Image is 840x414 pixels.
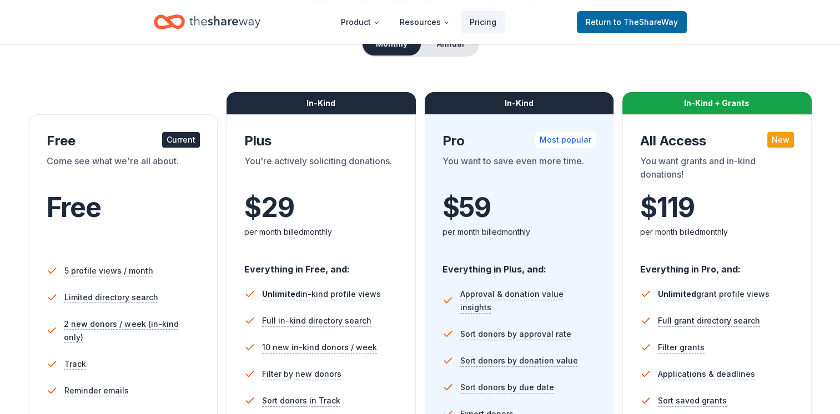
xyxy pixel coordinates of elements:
[442,132,596,150] div: Pro
[577,11,687,33] a: Returnto TheShareWay
[64,384,129,397] span: Reminder emails
[64,357,86,371] span: Track
[47,154,200,185] div: Come see what we're all about.
[262,314,371,327] span: Full in-kind directory search
[640,192,694,223] span: $ 119
[658,314,760,327] span: Full grant directory search
[460,354,578,367] span: Sort donors by donation value
[442,253,596,276] div: Everything in Plus, and:
[442,154,596,185] div: You want to save even more time.
[658,289,696,299] span: Unlimited
[767,132,794,148] div: New
[154,9,260,35] a: Home
[442,192,491,223] span: $ 59
[658,341,705,354] span: Filter grants
[658,289,769,299] span: grant profile views
[391,11,459,33] button: Resources
[460,381,554,394] span: Sort donors by due date
[64,264,153,277] span: 5 profile views / month
[460,287,596,314] span: Approval & donation value insights
[64,317,200,344] span: 2 new donors / week (in-kind only)
[47,132,200,150] div: Free
[47,191,101,224] span: Free
[442,225,596,239] div: per month billed monthly
[613,17,678,27] span: to TheShareWay
[244,132,398,150] div: Plus
[162,132,200,148] div: Current
[640,253,794,276] div: Everything in Pro, and:
[262,341,377,354] span: 10 new in-kind donors / week
[460,327,571,341] span: Sort donors by approval rate
[244,192,294,223] span: $ 29
[244,225,398,239] div: per month billed monthly
[423,32,478,55] button: Annual
[461,11,505,33] a: Pricing
[332,9,505,35] nav: Main
[332,11,389,33] button: Product
[425,92,614,114] div: In-Kind
[363,32,421,55] button: Monthly
[64,291,158,304] span: Limited directory search
[262,394,340,407] span: Sort donors in Track
[262,289,381,299] span: in-kind profile views
[622,92,812,114] div: In-Kind + Grants
[535,132,596,148] div: Most popular
[244,154,398,185] div: You're actively soliciting donations.
[262,367,341,381] span: Filter by new donors
[640,225,794,239] div: per month billed monthly
[640,154,794,185] div: You want grants and in-kind donations!
[658,367,755,381] span: Applications & deadlines
[586,16,678,29] span: Return
[640,132,794,150] div: All Access
[244,253,398,276] div: Everything in Free, and:
[227,92,416,114] div: In-Kind
[262,289,300,299] span: Unlimited
[658,394,727,407] span: Sort saved grants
